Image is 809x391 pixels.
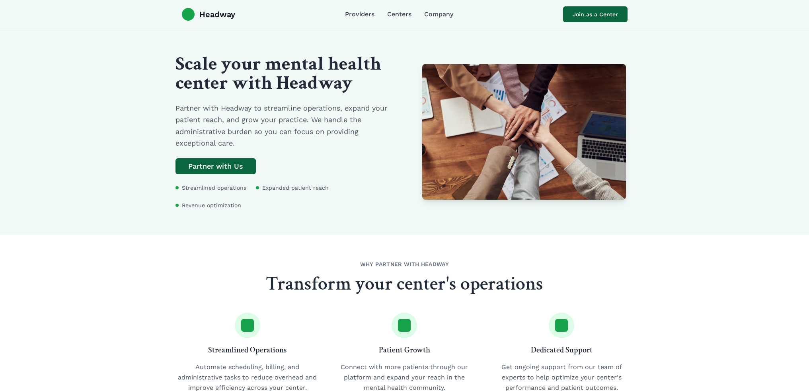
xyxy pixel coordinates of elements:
[182,8,235,21] a: Headway
[332,344,477,356] h3: Patient Growth
[175,102,395,149] p: Partner with Headway to streamline operations, expand your patient reach, and grow your practice....
[182,201,241,209] span: Revenue optimization
[175,344,320,356] h3: Streamlined Operations
[422,64,626,200] img: Modern mental health treatment center building
[563,6,628,22] a: Join as a Center
[424,10,453,19] a: Company
[182,184,246,192] span: Streamlined operations
[489,344,634,356] h3: Dedicated Support
[387,10,411,19] a: Centers
[199,9,235,20] span: Headway
[175,54,395,93] h1: Scale your mental health center with Headway
[175,158,256,174] a: Partner with Us
[175,260,634,268] p: WHY PARTNER WITH HEADWAY
[345,10,374,19] a: Providers
[175,274,634,294] h2: Transform your center's operations
[262,184,329,192] span: Expanded patient reach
